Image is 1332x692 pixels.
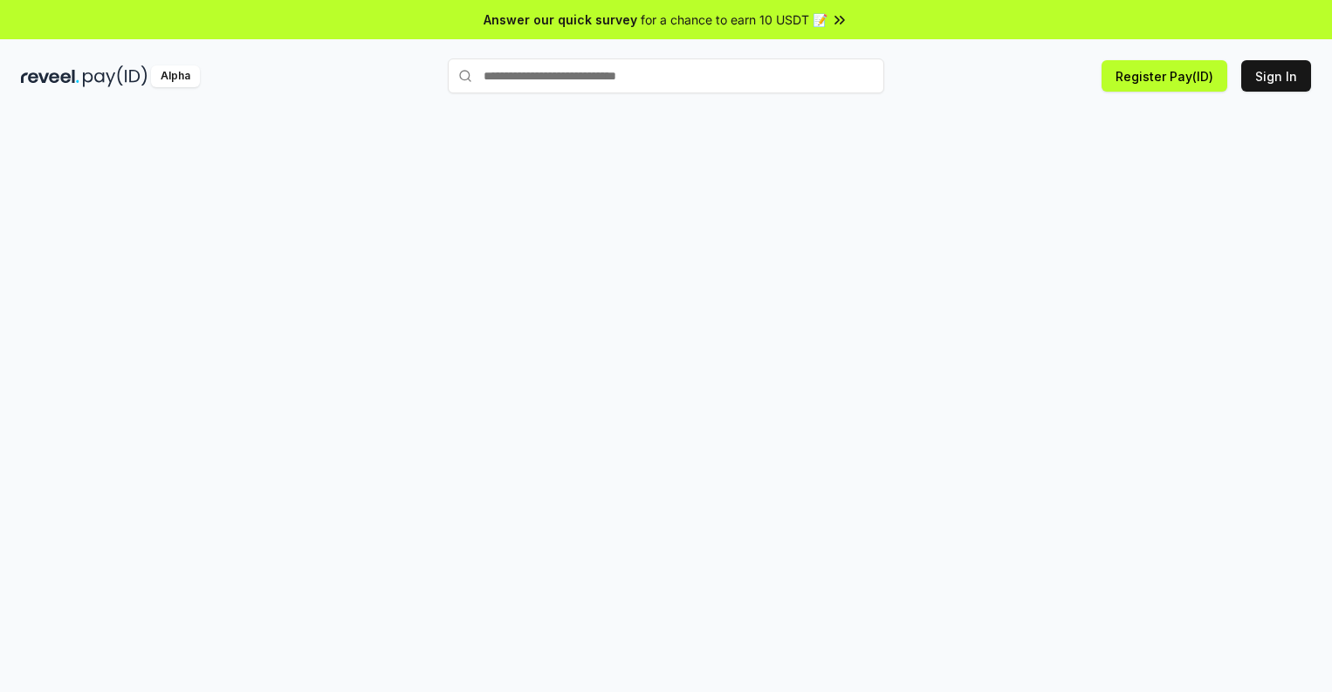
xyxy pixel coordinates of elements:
[21,65,79,87] img: reveel_dark
[151,65,200,87] div: Alpha
[1241,60,1311,92] button: Sign In
[1102,60,1227,92] button: Register Pay(ID)
[83,65,148,87] img: pay_id
[641,10,827,29] span: for a chance to earn 10 USDT 📝
[484,10,637,29] span: Answer our quick survey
